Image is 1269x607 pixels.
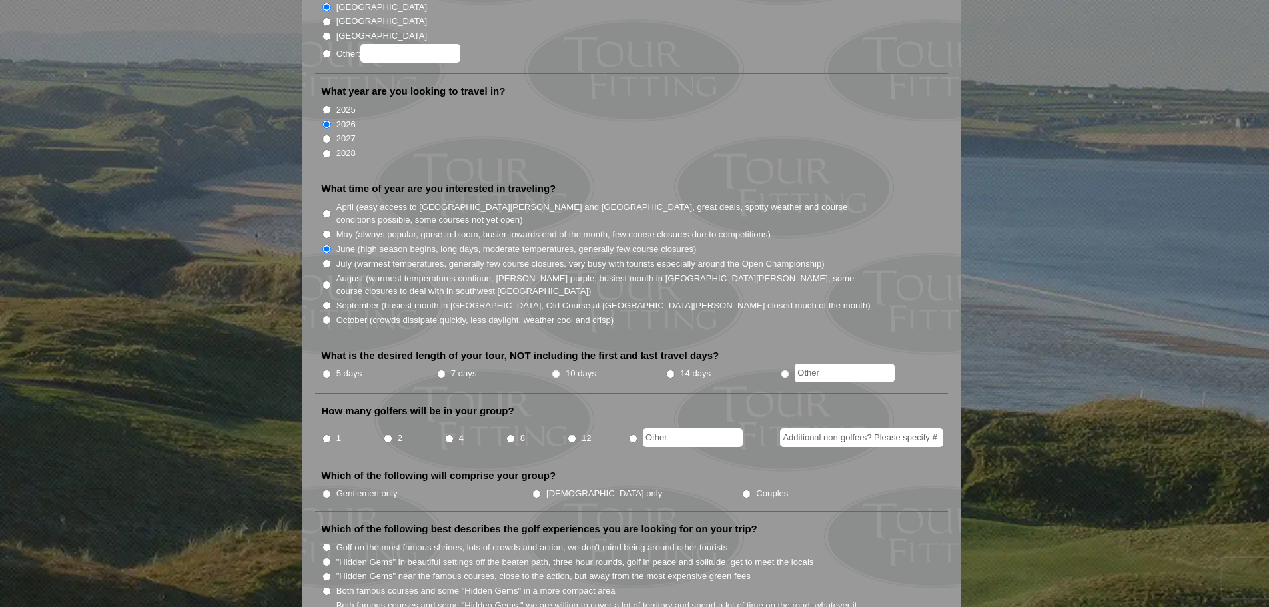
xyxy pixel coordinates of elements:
label: 2027 [336,132,356,145]
label: June (high season begins, long days, moderate temperatures, generally few course closures) [336,243,697,256]
label: [DEMOGRAPHIC_DATA] only [546,487,662,500]
input: Other: [360,44,460,63]
label: 14 days [680,367,711,380]
label: Couples [756,487,788,500]
label: "Hidden Gems" near the famous courses, close to the action, but away from the most expensive gree... [336,570,751,583]
label: August (warmest temperatures continue, [PERSON_NAME] purple, busiest month in [GEOGRAPHIC_DATA][P... [336,272,872,298]
label: 5 days [336,367,362,380]
label: 7 days [451,367,477,380]
label: Other: [336,44,460,63]
label: What year are you looking to travel in? [322,85,506,98]
label: 2028 [336,147,356,160]
label: October (crowds dissipate quickly, less daylight, weather cool and crisp) [336,314,614,327]
label: May (always popular, gorse in bloom, busier towards end of the month, few course closures due to ... [336,228,771,241]
label: 10 days [566,367,596,380]
input: Additional non-golfers? Please specify # [780,428,943,447]
label: 1 [336,432,341,445]
label: What is the desired length of your tour, NOT including the first and last travel days? [322,349,719,362]
label: 2026 [336,118,356,131]
label: Which of the following will comprise your group? [322,469,556,482]
label: 2 [398,432,402,445]
label: Gentlemen only [336,487,398,500]
label: [GEOGRAPHIC_DATA] [336,29,427,43]
label: Golf on the most famous shrines, lots of crowds and action, we don't mind being around other tour... [336,541,728,554]
label: Both famous courses and some "Hidden Gems" in a more compact area [336,584,616,598]
label: 4 [459,432,464,445]
label: 2025 [336,103,356,117]
label: What time of year are you interested in traveling? [322,182,556,195]
input: Other [643,428,743,447]
label: [GEOGRAPHIC_DATA] [336,15,427,28]
label: [GEOGRAPHIC_DATA] [336,1,427,14]
label: September (busiest month in [GEOGRAPHIC_DATA], Old Course at [GEOGRAPHIC_DATA][PERSON_NAME] close... [336,299,871,312]
label: 12 [582,432,592,445]
label: How many golfers will be in your group? [322,404,514,418]
label: "Hidden Gems" in beautiful settings off the beaten path, three hour rounds, golf in peace and sol... [336,556,814,569]
label: July (warmest temperatures, generally few course closures, very busy with tourists especially aro... [336,257,825,271]
label: 8 [520,432,525,445]
input: Other [795,364,895,382]
label: Which of the following best describes the golf experiences you are looking for on your trip? [322,522,757,536]
label: April (easy access to [GEOGRAPHIC_DATA][PERSON_NAME] and [GEOGRAPHIC_DATA], great deals, spotty w... [336,201,872,227]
